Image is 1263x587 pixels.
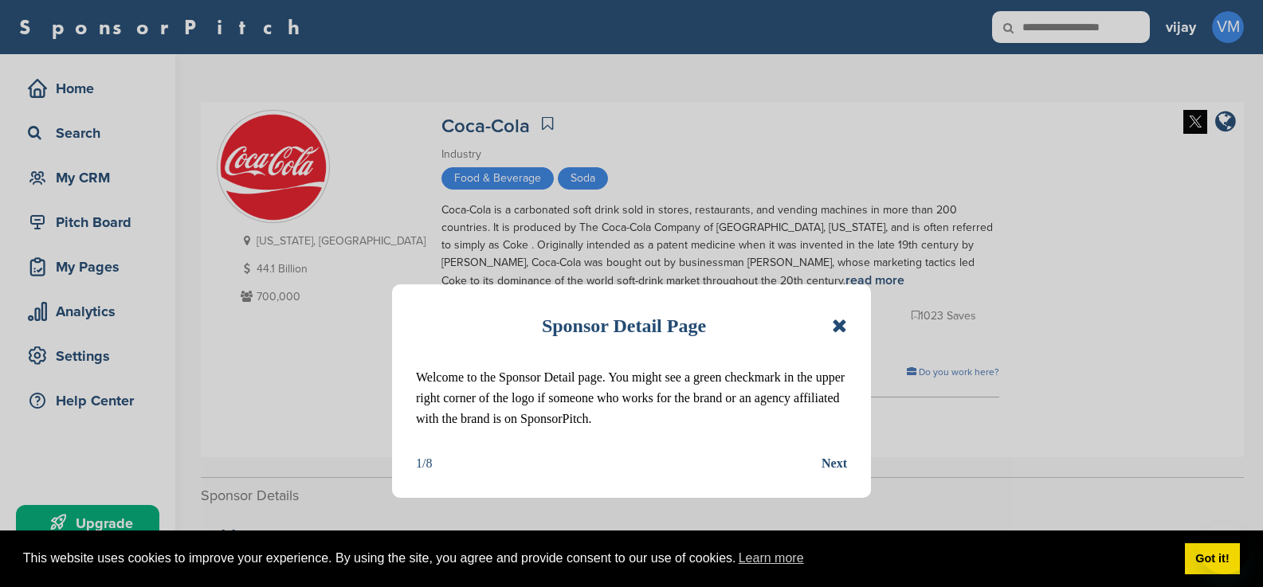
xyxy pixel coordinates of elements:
span: This website uses cookies to improve your experience. By using the site, you agree and provide co... [23,546,1172,570]
a: dismiss cookie message [1185,543,1240,575]
h1: Sponsor Detail Page [542,308,706,343]
p: Welcome to the Sponsor Detail page. You might see a green checkmark in the upper right corner of ... [416,367,847,429]
iframe: Button to launch messaging window [1199,523,1250,574]
a: learn more about cookies [736,546,806,570]
div: 1/8 [416,453,432,474]
button: Next [822,453,847,474]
